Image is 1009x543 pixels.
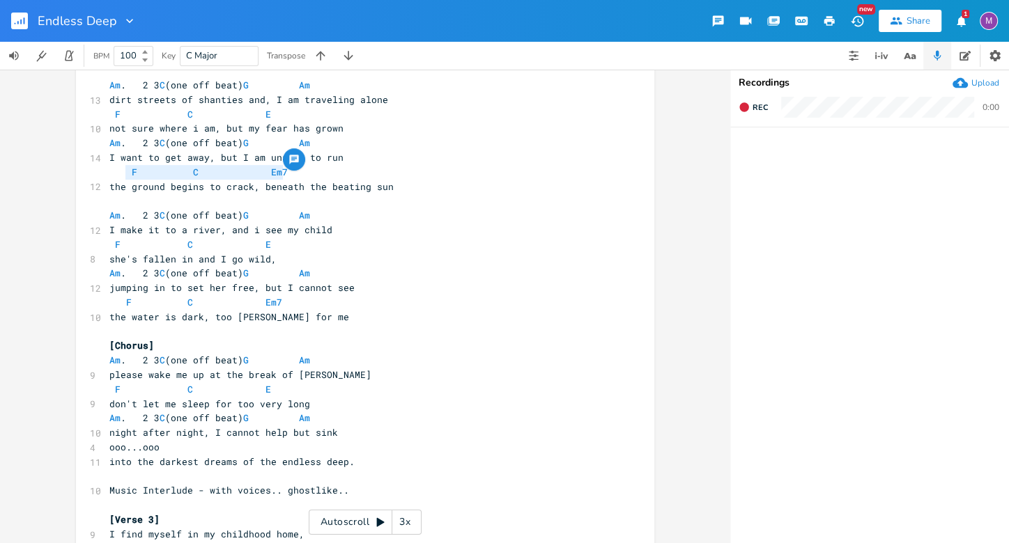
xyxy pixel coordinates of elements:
span: C [187,383,193,395]
span: Endless Deep [38,15,117,27]
span: E [265,238,271,251]
span: F [126,296,132,308]
span: Am [299,136,310,149]
span: the ground begins to crack, beneath the beating sun [109,180,394,193]
span: E [265,383,271,395]
span: C [160,411,165,424]
span: [Verse 3] [109,513,160,526]
span: Am [299,79,310,91]
span: Rec [753,102,768,113]
div: 3x [392,510,417,535]
span: Am [109,136,121,149]
span: the water is dark, too [PERSON_NAME] for me [109,310,349,323]
span: Am [109,411,121,424]
div: BPM [93,52,109,60]
div: New [857,4,875,15]
span: C [160,267,165,279]
span: C [160,79,165,91]
span: night after night, I cannot help but sink [109,426,338,439]
span: Am [109,267,121,279]
div: Share [907,15,930,27]
span: . 2 3 (one off beat) [109,136,316,149]
span: Am [109,354,121,366]
span: C [160,209,165,221]
span: she's fallen in and I go wild, [109,253,277,265]
span: Am [299,209,310,221]
span: Am [299,354,310,366]
span: [Chorus] [109,339,154,352]
span: don't let me sleep for too very long [109,398,310,410]
span: G [243,267,249,279]
span: G [243,411,249,424]
span: I want to get away, but I am unable to run [109,151,344,164]
div: Key [162,52,176,60]
button: New [843,8,871,33]
button: M [980,5,998,37]
div: 0:00 [983,103,999,111]
span: not sure where i am, but my fear has grown [109,122,344,134]
span: . 2 3 (one off beat) [109,79,316,91]
span: Am [109,209,121,221]
span: F [115,108,121,120]
span: please wake me up at the break of [PERSON_NAME] [109,368,371,381]
span: G [243,136,249,149]
span: C [187,238,193,251]
span: E [265,108,271,120]
span: G [243,209,249,221]
span: F [115,383,121,395]
div: 1 [962,10,969,18]
span: Am [299,411,310,424]
span: . 2 3 (one off beat) [109,354,316,366]
div: melindameshad [980,12,998,30]
span: G [243,79,249,91]
span: I find myself in my childhood home, [109,528,305,540]
span: Em7 [271,166,288,178]
span: C [187,296,193,308]
span: into the darkest dreams of the endless deep. [109,455,355,468]
span: C [193,166,199,178]
span: C [160,136,165,149]
span: F [115,238,121,251]
button: Share [879,10,941,32]
span: . 2 3 (one off beat) [109,209,316,221]
span: G [243,354,249,366]
button: Rec [733,96,773,118]
span: Em7 [265,296,282,308]
span: dirt streets of shanties and, I am traveling alone [109,93,388,106]
span: ooo...ooo [109,441,160,453]
button: Upload [953,75,999,90]
button: 1 [947,8,975,33]
span: C [160,354,165,366]
span: . 2 3 (one off beat) [109,411,316,424]
span: I make it to a river, and i see my child [109,223,332,236]
span: C [187,108,193,120]
span: Am [109,79,121,91]
span: Music Interlude - with voices.. ghostlike.. [109,484,349,496]
div: Recordings [739,78,1001,88]
div: Upload [971,77,999,88]
span: F [132,166,137,178]
span: . 2 3 (one off beat) [109,267,316,279]
div: Transpose [267,52,305,60]
span: jumping in to set her free, but I cannot see [109,281,355,294]
div: Autoscroll [309,510,422,535]
span: C Major [186,49,217,62]
span: Am [299,267,310,279]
